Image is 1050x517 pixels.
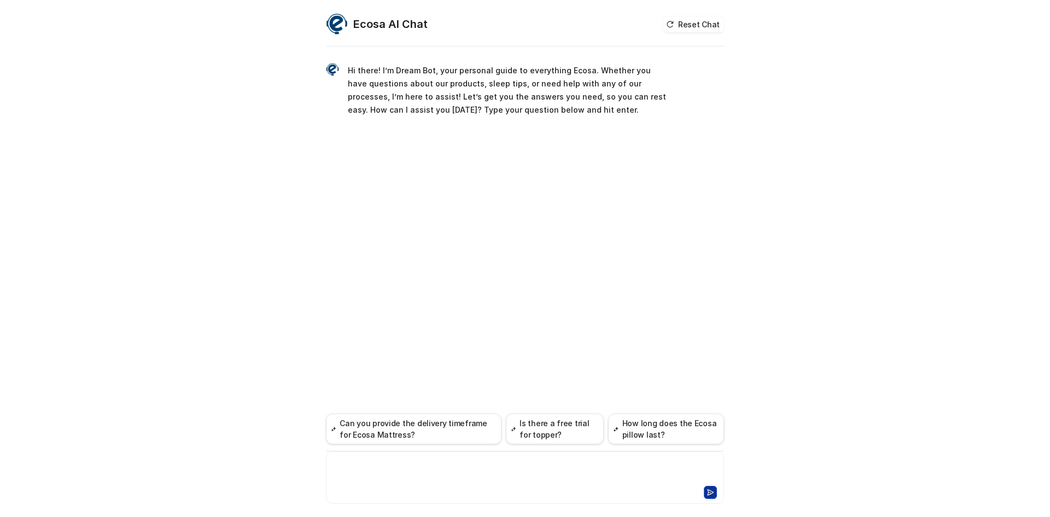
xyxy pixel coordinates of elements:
[348,64,668,117] p: Hi there! I’m Dream Bot, your personal guide to everything Ecosa. Whether you have questions abou...
[326,414,501,444] button: Can you provide the delivery timeframe for Ecosa Mattress?
[506,414,604,444] button: Is there a free trial for topper?
[353,16,428,32] h2: Ecosa AI Chat
[608,414,724,444] button: How long does the Ecosa pillow last?
[663,16,724,32] button: Reset Chat
[326,63,339,76] img: Widget
[326,13,348,35] img: Widget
